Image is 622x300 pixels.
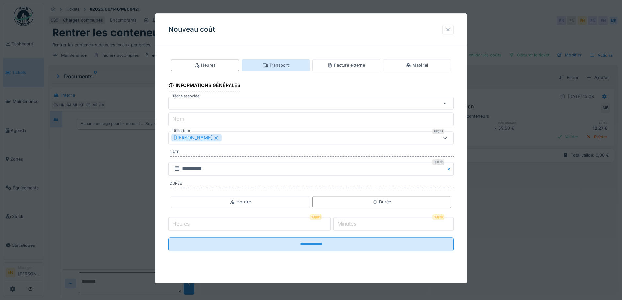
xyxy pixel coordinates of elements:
div: Horaire [230,199,251,205]
label: Heures [171,220,191,228]
label: Date [170,150,454,157]
label: Nom [171,115,185,123]
div: Heures [195,62,215,68]
div: Requis [432,129,444,134]
div: Facture externe [327,62,365,68]
div: Requis [310,214,322,220]
label: Durée [170,181,454,188]
div: Requis [432,214,444,220]
label: Tâche associée [171,94,201,99]
h3: Nouveau coût [168,25,215,34]
div: Informations générales [168,81,240,92]
div: Durée [373,199,391,205]
label: Utilisateur [171,128,192,134]
label: Minutes [336,220,358,228]
button: Close [446,162,454,176]
div: Transport [263,62,289,68]
div: Matériel [406,62,428,68]
div: [PERSON_NAME] [171,134,222,142]
div: Requis [432,159,444,165]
